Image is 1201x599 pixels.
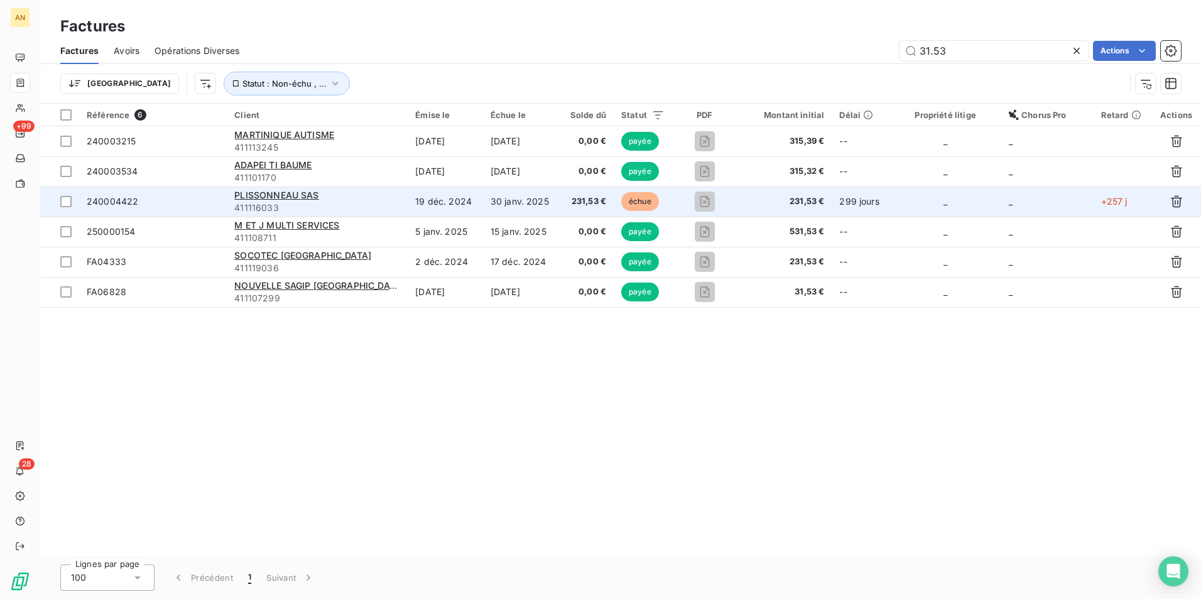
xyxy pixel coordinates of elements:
span: 411101170 [234,171,400,184]
span: 31,53 € [744,286,825,298]
span: 240003215 [87,136,136,146]
span: _ [1009,166,1013,176]
td: -- [832,126,889,156]
span: 1 [248,571,251,584]
span: 240004422 [87,196,138,207]
span: _ [1009,256,1013,267]
img: Logo LeanPay [10,571,30,591]
td: -- [832,247,889,277]
div: Échue le [491,110,553,120]
div: Open Intercom Messenger [1158,556,1188,586]
div: Client [234,110,400,120]
span: 0,00 € [568,286,606,298]
span: MARTINIQUE AUTISME [234,129,334,140]
span: 0,00 € [568,225,606,238]
div: AN [10,8,30,28]
td: 30 janv. 2025 [483,186,560,217]
span: 411116033 [234,202,400,214]
span: payée [621,132,659,151]
button: Statut : Non-échu , ... [224,72,350,95]
span: 411113245 [234,141,400,154]
div: Actions [1159,110,1193,120]
span: _ [943,166,947,176]
span: Référence [87,110,129,120]
span: PLISSONNEAU SAS [234,190,318,200]
span: 6 [134,109,146,121]
span: _ [943,136,947,146]
span: 0,00 € [568,165,606,178]
button: Suivant [259,564,322,591]
span: 0,00 € [568,135,606,148]
span: NOUVELLE SAGIP [GEOGRAPHIC_DATA] [234,280,404,291]
span: payée [621,252,659,271]
td: 15 janv. 2025 [483,217,560,247]
td: 17 déc. 2024 [483,247,560,277]
span: 231,53 € [744,256,825,268]
span: _ [943,256,947,267]
span: M ET J MULTI SERVICES [234,220,339,230]
span: 0,00 € [568,256,606,268]
div: Statut [621,110,665,120]
button: Précédent [165,564,241,591]
div: Émise le [415,110,476,120]
button: [GEOGRAPHIC_DATA] [60,73,179,94]
span: payée [621,222,659,241]
td: -- [832,277,889,307]
span: _ [1009,196,1013,207]
span: Avoirs [114,45,139,57]
div: Montant initial [744,110,825,120]
span: 411107299 [234,292,400,305]
span: échue [621,192,659,211]
span: 28 [19,458,35,470]
div: Délai [839,110,882,120]
span: 411108711 [234,232,400,244]
span: _ [943,196,947,207]
td: [DATE] [483,126,560,156]
span: FA06828 [87,286,126,297]
td: [DATE] [408,156,483,186]
span: 231,53 € [744,195,825,208]
div: Chorus Pro [1009,110,1086,120]
div: Propriété litige [897,110,994,120]
span: Factures [60,45,99,57]
button: Actions [1093,41,1156,61]
td: 2 déc. 2024 [408,247,483,277]
span: ADAPEI TI BAUME [234,159,312,170]
td: [DATE] [483,156,560,186]
div: PDF [680,110,729,120]
input: Rechercher [899,41,1088,61]
span: +99 [13,121,35,132]
span: +257 j [1101,196,1128,207]
span: _ [943,226,947,237]
h3: Factures [60,15,125,38]
span: FA04333 [87,256,126,267]
span: 250000154 [87,226,135,237]
td: 5 janv. 2025 [408,217,483,247]
td: 299 jours [832,186,889,217]
td: [DATE] [408,277,483,307]
button: 1 [241,564,259,591]
span: Opérations Diverses [155,45,239,57]
span: SOCOTEC [GEOGRAPHIC_DATA] [234,250,371,261]
td: -- [832,217,889,247]
td: -- [832,156,889,186]
span: payée [621,283,659,301]
td: [DATE] [408,126,483,156]
span: 240003534 [87,166,138,176]
span: 315,39 € [744,135,825,148]
span: 411119036 [234,262,400,274]
div: Solde dû [568,110,606,120]
span: 231,53 € [568,195,606,208]
td: [DATE] [483,277,560,307]
span: Statut : Non-échu , ... [242,78,327,89]
div: Retard [1101,110,1144,120]
span: _ [943,286,947,297]
span: 531,53 € [744,225,825,238]
span: _ [1009,286,1013,297]
span: 100 [71,571,86,584]
td: 19 déc. 2024 [408,186,483,217]
span: payée [621,162,659,181]
span: 315,32 € [744,165,825,178]
span: _ [1009,226,1013,237]
span: _ [1009,136,1013,146]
